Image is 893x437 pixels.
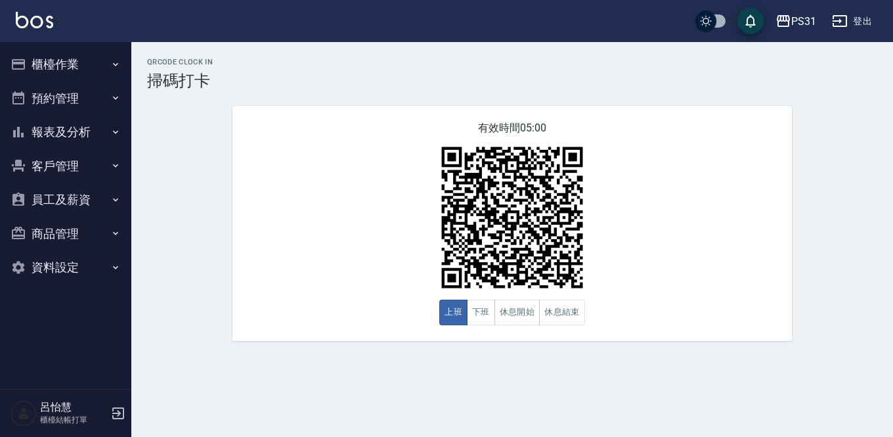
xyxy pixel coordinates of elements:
button: 休息開始 [494,300,540,325]
button: 休息結束 [539,300,585,325]
img: Person [11,400,37,426]
button: 上班 [439,300,468,325]
button: 報表及分析 [5,115,126,149]
h3: 掃碼打卡 [147,72,877,90]
div: PS31 [791,13,816,30]
button: 預約管理 [5,81,126,116]
img: Logo [16,12,53,28]
button: 資料設定 [5,250,126,285]
button: 員工及薪資 [5,183,126,217]
h5: 呂怡慧 [40,401,107,414]
button: 商品管理 [5,217,126,251]
div: 有效時間 05:00 [232,106,792,341]
button: save [737,8,764,34]
button: 櫃檯作業 [5,47,126,81]
button: 下班 [467,300,495,325]
p: 櫃檯結帳打單 [40,414,107,426]
button: 登出 [827,9,877,34]
button: PS31 [770,8,821,35]
button: 客戶管理 [5,149,126,183]
h2: QRcode Clock In [147,58,877,66]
